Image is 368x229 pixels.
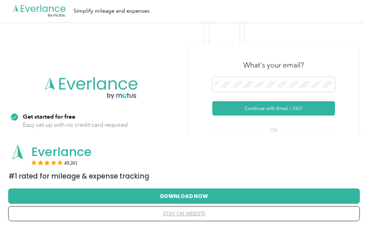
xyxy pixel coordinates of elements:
[31,143,92,161] span: Everlance
[9,143,27,161] img: App logo
[212,101,335,116] button: Continue with Email / SSO
[262,127,286,134] span: OR
[64,161,78,165] span: User reviews count
[23,113,75,120] strong: Get started for free
[31,160,78,165] div: Rating:5 stars
[243,60,304,70] h3: What's your email?
[9,171,149,181] span: #1 Rated for Mileage & Expense Tracking
[23,121,128,129] p: Easy set up with no credit card required
[74,7,150,15] div: Simplify mileage and expenses
[19,189,349,203] button: Download Now
[19,207,349,221] button: stay on website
